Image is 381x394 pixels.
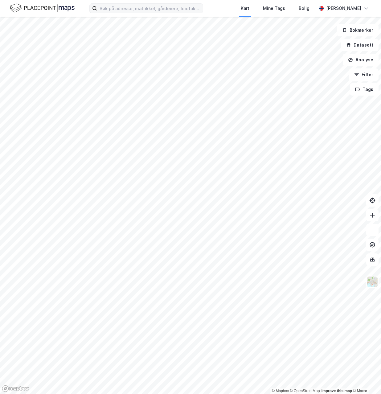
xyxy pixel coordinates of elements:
iframe: Chat Widget [350,364,381,394]
div: [PERSON_NAME] [326,5,361,12]
div: Kart [241,5,249,12]
img: logo.f888ab2527a4732fd821a326f86c7f29.svg [10,3,75,14]
input: Søk på adresse, matrikkel, gårdeiere, leietakere eller personer [97,4,203,13]
div: Mine Tags [263,5,285,12]
div: Bolig [299,5,309,12]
